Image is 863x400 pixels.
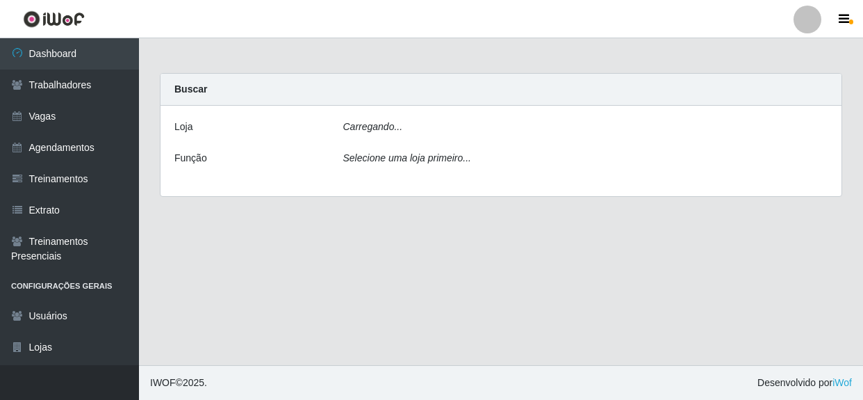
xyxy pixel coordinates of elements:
[343,152,471,163] i: Selecione uma loja primeiro...
[343,121,403,132] i: Carregando...
[757,376,852,390] span: Desenvolvido por
[174,151,207,166] label: Função
[174,83,207,95] strong: Buscar
[150,376,207,390] span: © 2025 .
[174,120,192,134] label: Loja
[23,10,85,28] img: CoreUI Logo
[150,377,176,388] span: IWOF
[832,377,852,388] a: iWof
